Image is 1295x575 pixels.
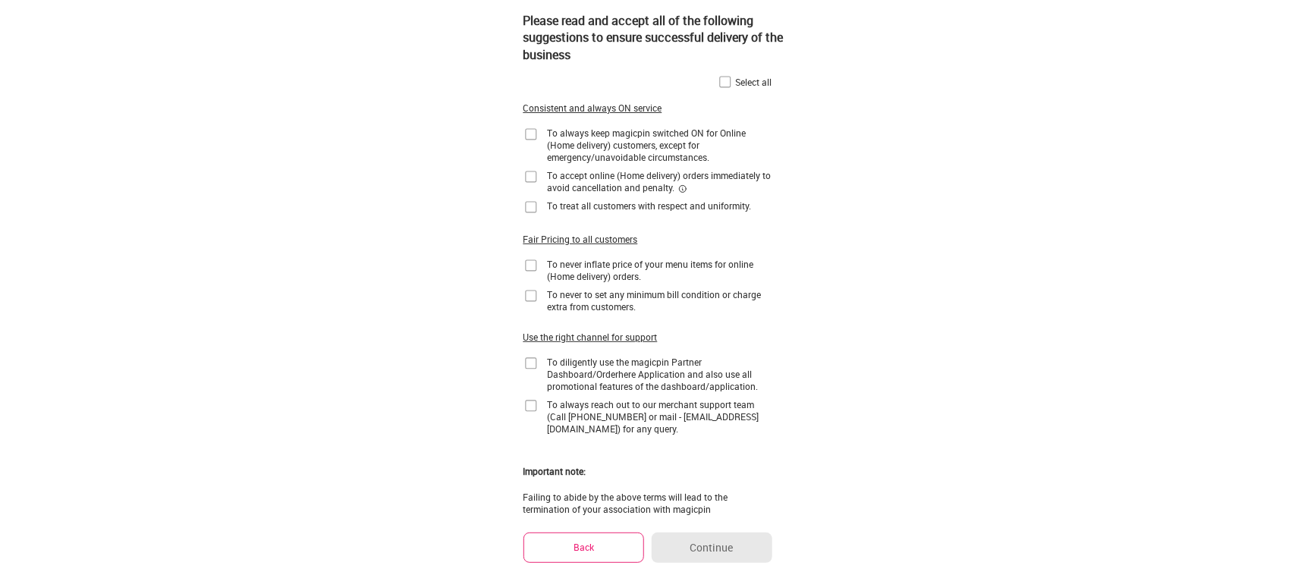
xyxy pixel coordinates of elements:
div: To treat all customers with respect and uniformity. [548,200,752,212]
img: home-delivery-unchecked-checkbox-icon.f10e6f61.svg [523,288,539,303]
img: home-delivery-unchecked-checkbox-icon.f10e6f61.svg [523,258,539,273]
div: Important note: [523,465,586,478]
div: To never inflate price of your menu items for online (Home delivery) orders. [548,258,772,282]
img: home-delivery-unchecked-checkbox-icon.f10e6f61.svg [523,356,539,371]
img: informationCircleBlack.2195f373.svg [678,184,687,193]
div: Select all [736,76,772,88]
div: To never to set any minimum bill condition or charge extra from customers. [548,288,772,313]
div: Fair Pricing to all customers [523,233,638,246]
div: Use the right channel for support [523,331,658,344]
img: home-delivery-unchecked-checkbox-icon.f10e6f61.svg [523,169,539,184]
button: Continue [652,533,772,563]
img: home-delivery-unchecked-checkbox-icon.f10e6f61.svg [523,127,539,142]
div: To diligently use the magicpin Partner Dashboard/Orderhere Application and also use all promotion... [548,356,772,392]
div: To accept online (Home delivery) orders immediately to avoid cancellation and penalty. [548,169,772,193]
img: home-delivery-unchecked-checkbox-icon.f10e6f61.svg [523,200,539,215]
button: Back [523,533,645,562]
div: To always keep magicpin switched ON for Online (Home delivery) customers, except for emergency/un... [548,127,772,163]
img: home-delivery-unchecked-checkbox-icon.f10e6f61.svg [718,74,733,90]
div: To always reach out to our merchant support team (Call [PHONE_NUMBER] or mail - [EMAIL_ADDRESS][D... [548,398,772,435]
div: Failing to abide by the above terms will lead to the termination of your association with magicpin [523,491,772,515]
img: home-delivery-unchecked-checkbox-icon.f10e6f61.svg [523,398,539,413]
div: Consistent and always ON service [523,102,662,115]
